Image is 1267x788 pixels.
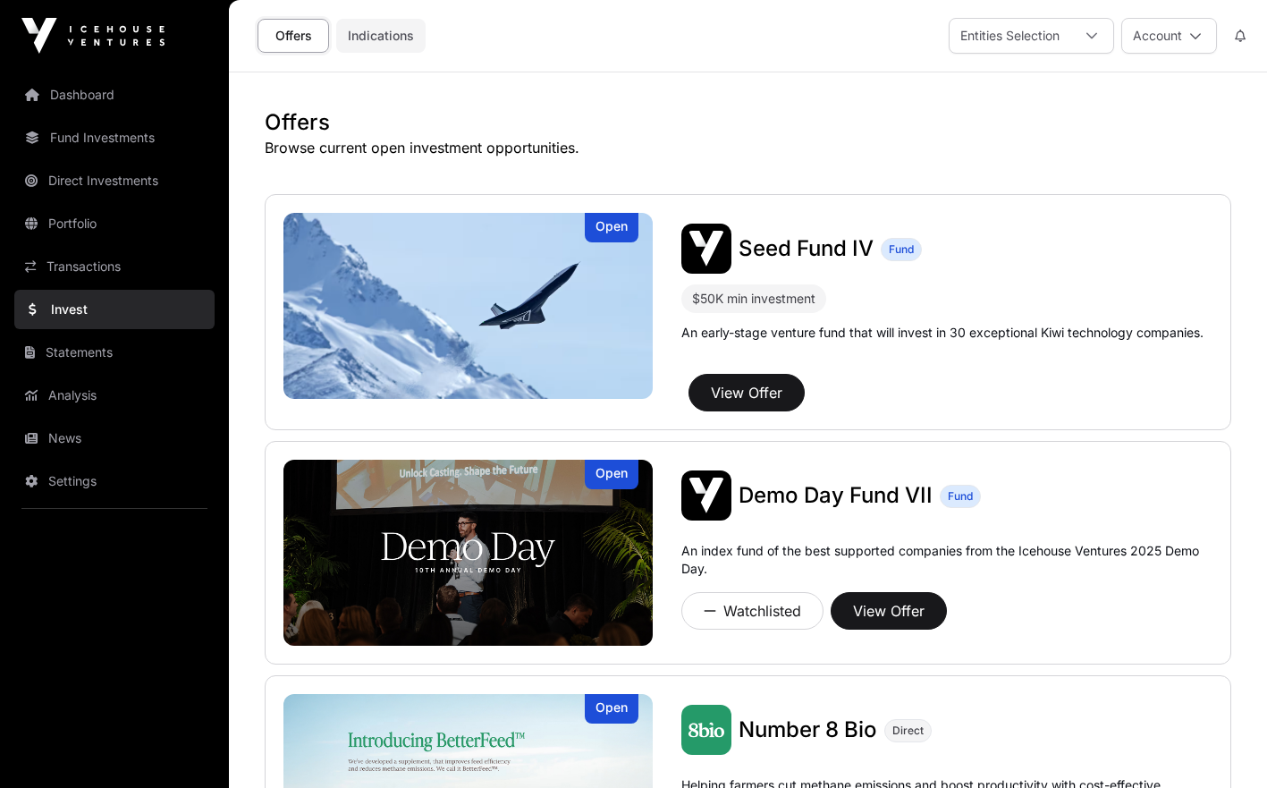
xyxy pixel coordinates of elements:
[283,460,653,646] img: Demo Day Fund VII
[14,419,215,458] a: News
[948,489,973,504] span: Fund
[14,333,215,372] a: Statements
[14,376,215,415] a: Analysis
[681,542,1212,578] p: An index fund of the best supported companies from the Icehouse Ventures 2025 Demo Day.
[739,716,877,742] span: Number 8 Bio
[681,284,826,313] div: $50K min investment
[585,460,638,489] div: Open
[14,290,215,329] a: Invest
[739,235,874,261] span: Seed Fund IV
[889,242,914,257] span: Fund
[1178,702,1267,788] iframe: Chat Widget
[950,19,1070,53] div: Entities Selection
[265,108,1231,137] h1: Offers
[14,204,215,243] a: Portfolio
[681,324,1204,342] p: An early-stage venture fund that will invest in 30 exceptional Kiwi technology companies.
[14,75,215,114] a: Dashboard
[283,213,653,399] img: Seed Fund IV
[14,118,215,157] a: Fund Investments
[739,716,877,744] a: Number 8 Bio
[258,19,329,53] a: Offers
[283,460,653,646] a: Demo Day Fund VIIOpen
[681,224,731,274] img: Seed Fund IV
[265,137,1231,158] p: Browse current open investment opportunities.
[831,592,947,630] button: View Offer
[14,247,215,286] a: Transactions
[892,724,924,738] span: Direct
[739,234,874,263] a: Seed Fund IV
[14,161,215,200] a: Direct Investments
[585,213,638,242] div: Open
[739,481,933,510] a: Demo Day Fund VII
[688,374,805,411] button: View Offer
[681,470,731,521] img: Demo Day Fund VII
[692,288,815,309] div: $50K min investment
[585,694,638,724] div: Open
[336,19,426,53] a: Indications
[1121,18,1217,54] button: Account
[681,592,824,630] button: Watchlisted
[739,482,933,508] span: Demo Day Fund VII
[283,213,653,399] a: Seed Fund IVOpen
[681,705,731,755] img: Number 8 Bio
[21,18,165,54] img: Icehouse Ventures Logo
[14,462,215,501] a: Settings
